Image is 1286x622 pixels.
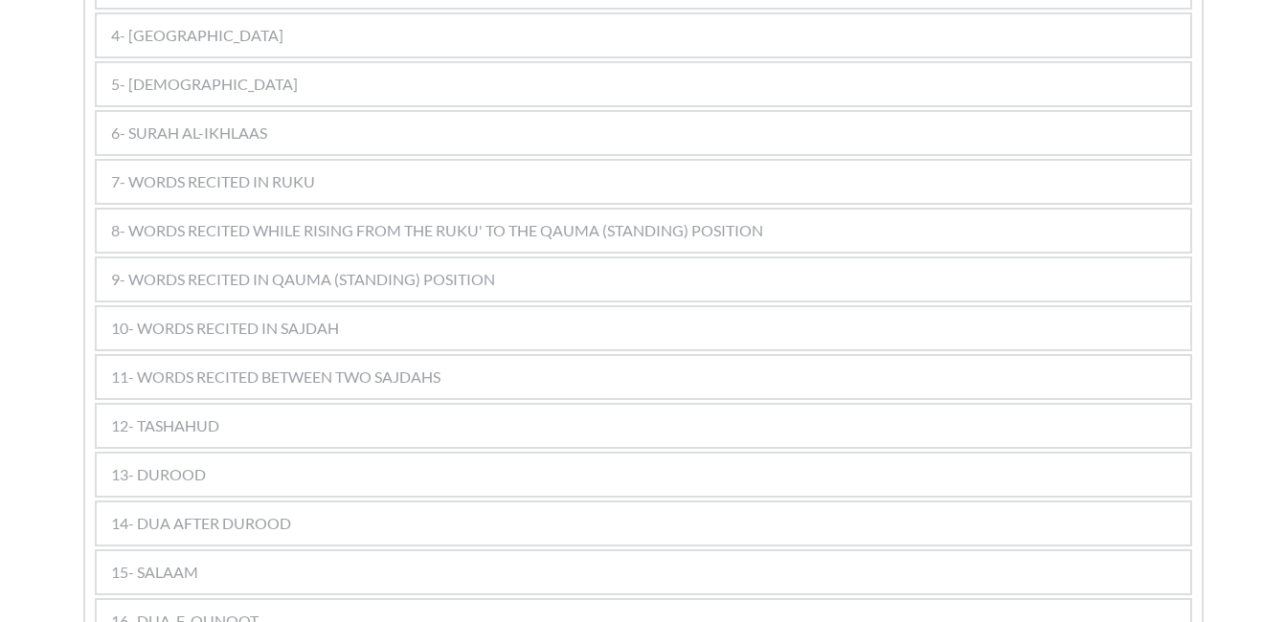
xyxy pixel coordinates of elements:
[111,170,315,193] span: 7- WORDS RECITED IN RUKU
[111,24,283,47] span: 4- [GEOGRAPHIC_DATA]
[111,512,291,535] span: 14- DUA AFTER DUROOD
[111,268,495,291] span: 9- WORDS RECITED IN QAUMA (STANDING) POSITION
[111,122,267,144] span: 6- SURAH AL-IKHLAAS
[111,317,339,340] span: 10- WORDS RECITED IN SAJDAH
[111,219,763,242] span: 8- WORDS RECITED WHILE RISING FROM THE RUKU' TO THE QAUMA (STANDING) POSITION
[111,73,298,96] span: 5- [DEMOGRAPHIC_DATA]
[111,463,206,486] span: 13- DUROOD
[111,414,219,437] span: 12- TASHAHUD
[111,561,198,584] span: 15- SALAAM
[111,366,440,389] span: 11- WORDS RECITED BETWEEN TWO SAJDAHS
